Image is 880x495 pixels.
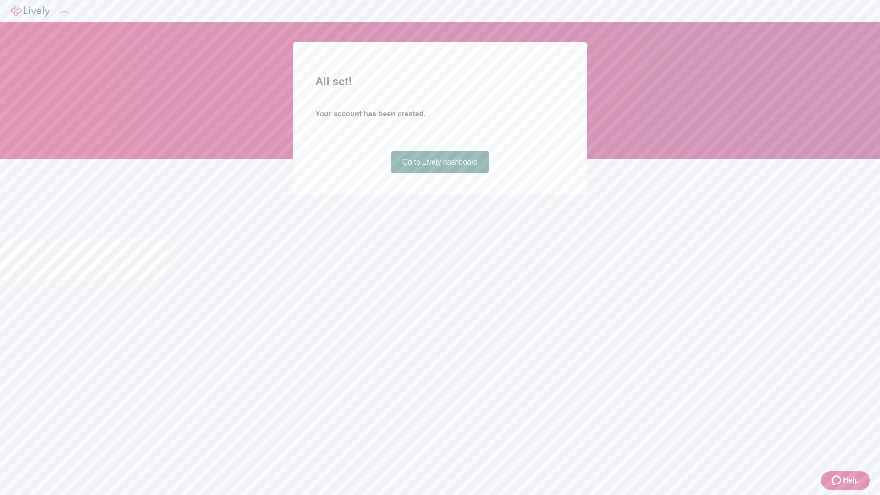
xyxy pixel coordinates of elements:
[60,11,68,14] button: Log out
[821,471,870,489] button: Zendesk support iconHelp
[391,151,489,173] a: Go to Lively dashboard
[315,73,565,90] h2: All set!
[832,475,843,486] svg: Zendesk support icon
[11,5,49,16] img: Lively
[315,109,565,120] h4: Your account has been created.
[843,475,859,486] span: Help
